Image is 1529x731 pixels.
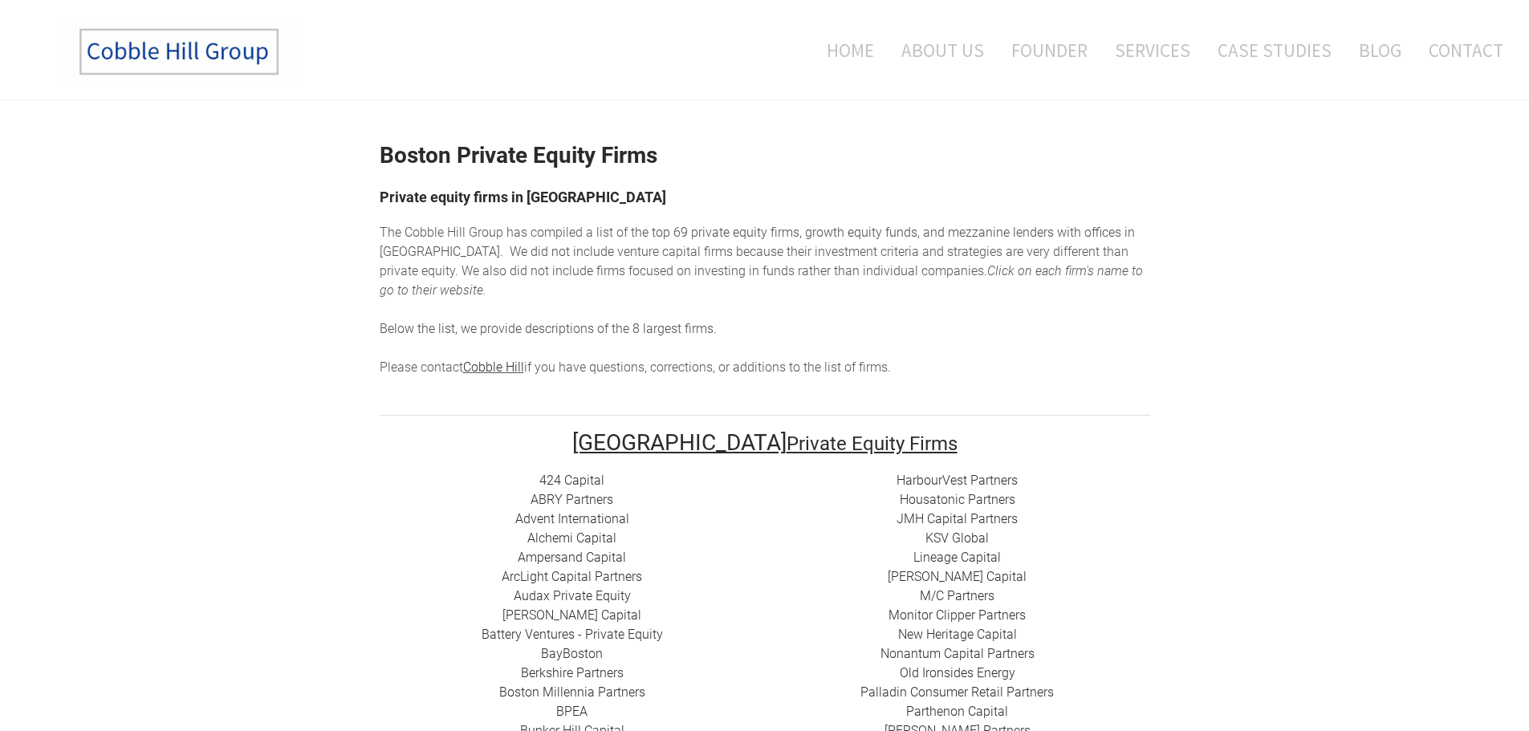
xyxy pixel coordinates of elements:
[900,665,1015,680] a: ​Old Ironsides Energy
[999,17,1100,83] a: Founder
[556,704,588,719] a: BPEA
[541,646,603,661] a: BayBoston
[803,17,886,83] a: Home
[897,511,1018,526] a: ​JMH Capital Partners
[880,646,1035,661] a: Nonantum Capital Partners
[898,627,1017,642] a: New Heritage Capital
[380,142,657,169] strong: Boston Private Equity Firms
[913,550,1001,565] a: Lineage Capital
[515,511,629,526] a: Advent International
[380,223,1150,377] div: he top 69 private equity firms, growth equity funds, and mezzanine lenders with offices in [GEOGR...
[888,569,1027,584] a: [PERSON_NAME] Capital
[61,17,302,87] img: The Cobble Hill Group LLC
[1103,17,1202,83] a: Services
[482,627,663,642] a: Battery Ventures - Private Equity
[860,684,1054,700] a: Palladin Consumer Retail Partners
[502,607,641,623] a: [PERSON_NAME] Capital
[499,684,645,700] a: Boston Millennia Partners
[514,588,631,603] a: Audax Private Equity
[1206,17,1344,83] a: Case Studies
[380,189,666,205] font: Private equity firms in [GEOGRAPHIC_DATA]
[906,704,1008,719] a: ​Parthenon Capital
[539,473,604,488] a: 424 Capital
[897,473,1018,488] a: HarbourVest Partners
[521,665,624,680] a: Berkshire Partners
[531,492,613,507] a: ​ABRY Partners
[527,530,616,546] a: Alchemi Capital
[925,530,989,546] a: ​KSV Global
[1417,17,1503,83] a: Contact
[463,359,524,375] a: Cobble Hill
[920,588,994,603] a: ​M/C Partners
[380,359,891,375] span: Please contact if you have questions, corrections, or additions to the list of firms.
[889,17,996,83] a: About Us
[380,263,1143,298] em: Click on each firm's name to go to their website.
[787,433,958,455] font: Private Equity Firms
[900,492,1015,507] a: Housatonic Partners
[572,429,787,456] font: [GEOGRAPHIC_DATA]
[1347,17,1413,83] a: Blog
[518,550,626,565] a: ​Ampersand Capital
[380,225,635,240] span: The Cobble Hill Group has compiled a list of t
[889,607,1026,623] a: ​Monitor Clipper Partners
[380,244,1128,278] span: enture capital firms because their investment criteria and strategies are very different than pri...
[502,569,642,584] a: ​ArcLight Capital Partners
